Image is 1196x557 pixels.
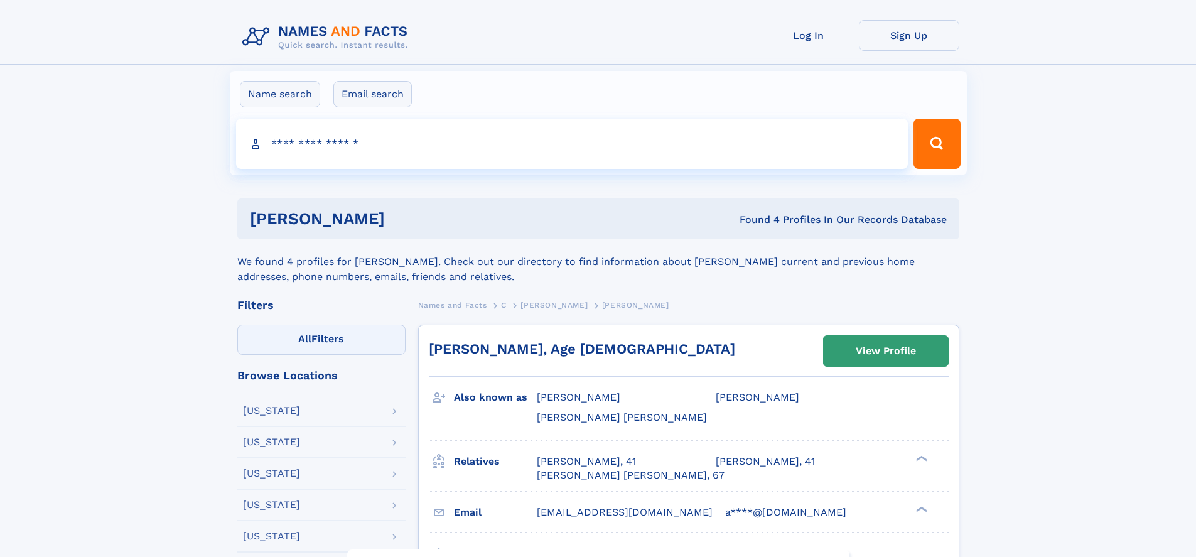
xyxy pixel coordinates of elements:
[537,455,636,468] a: [PERSON_NAME], 41
[913,505,928,513] div: ❯
[243,500,300,510] div: [US_STATE]
[562,213,947,227] div: Found 4 Profiles In Our Records Database
[913,119,960,169] button: Search Button
[243,406,300,416] div: [US_STATE]
[454,502,537,523] h3: Email
[537,411,707,423] span: [PERSON_NAME] [PERSON_NAME]
[520,297,588,313] a: [PERSON_NAME]
[859,20,959,51] a: Sign Up
[243,531,300,541] div: [US_STATE]
[237,239,959,284] div: We found 4 profiles for [PERSON_NAME]. Check out our directory to find information about [PERSON_...
[716,455,815,468] a: [PERSON_NAME], 41
[298,333,311,345] span: All
[716,391,799,403] span: [PERSON_NAME]
[856,337,916,365] div: View Profile
[454,387,537,408] h3: Also known as
[537,506,713,518] span: [EMAIL_ADDRESS][DOMAIN_NAME]
[243,468,300,479] div: [US_STATE]
[243,437,300,447] div: [US_STATE]
[758,20,859,51] a: Log In
[537,391,620,403] span: [PERSON_NAME]
[333,81,412,107] label: Email search
[237,300,406,311] div: Filters
[824,336,948,366] a: View Profile
[429,341,735,357] a: [PERSON_NAME], Age [DEMOGRAPHIC_DATA]
[501,301,507,310] span: C
[237,20,418,54] img: Logo Names and Facts
[602,301,669,310] span: [PERSON_NAME]
[237,325,406,355] label: Filters
[236,119,908,169] input: search input
[250,211,563,227] h1: [PERSON_NAME]
[240,81,320,107] label: Name search
[418,297,487,313] a: Names and Facts
[454,451,537,472] h3: Relatives
[501,297,507,313] a: C
[237,370,406,381] div: Browse Locations
[913,454,928,462] div: ❯
[520,301,588,310] span: [PERSON_NAME]
[537,468,725,482] a: [PERSON_NAME] [PERSON_NAME], 67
